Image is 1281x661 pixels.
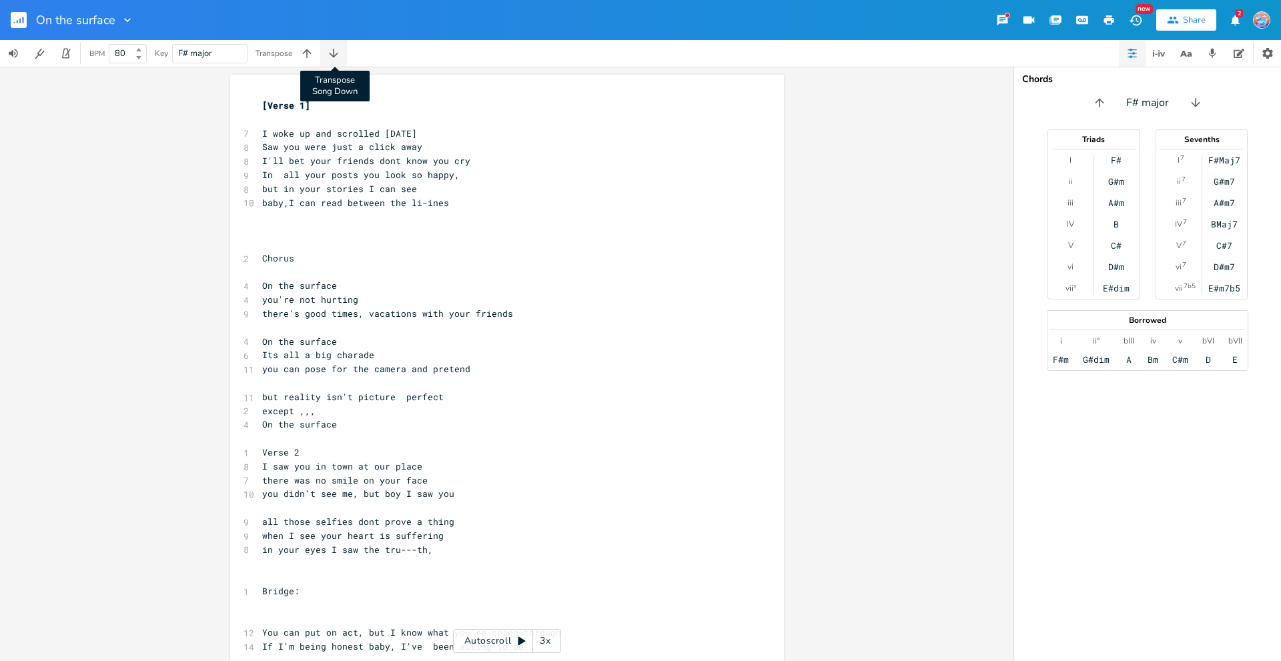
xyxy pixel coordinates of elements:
div: IV [1175,219,1182,229]
sup: 7 [1180,153,1184,163]
div: ii [1177,176,1181,187]
div: E [1232,354,1238,365]
span: On the surface [262,418,337,430]
div: D [1206,354,1211,365]
div: vii [1175,283,1183,293]
span: F# major [178,47,212,59]
div: iii [1176,197,1182,208]
div: D#m [1108,261,1124,272]
button: Share [1156,9,1216,31]
div: C#m [1172,354,1188,365]
sup: 7 [1182,195,1186,206]
span: when I see your heart is suffering [262,530,444,542]
span: I woke up and scrolled [DATE] [262,127,417,139]
div: C#7 [1216,240,1232,251]
button: Transpose Song Down [320,40,347,67]
span: you're not hurting [262,293,358,305]
div: A#m7 [1214,197,1235,208]
button: 2 [1222,8,1248,32]
div: A#m [1108,197,1124,208]
sup: 7b5 [1184,281,1196,291]
span: all those selfies dont prove a thing [262,516,454,528]
div: iii [1067,197,1074,208]
div: Chords [1022,75,1273,84]
span: you didn't see me, but boy I saw you [262,488,454,500]
span: but in your stories I can see [262,183,417,195]
img: vickiehearn81 [1253,11,1270,29]
div: C# [1111,240,1122,251]
span: You can put on act, but I know what you're going through [262,626,561,638]
div: bVII [1228,336,1242,346]
div: bVI [1202,336,1214,346]
div: E#m7b5 [1208,283,1240,293]
span: In all your posts you look so happy, [262,169,460,181]
span: there was no smile on your face [262,474,428,486]
span: I'll bet your friends dont know you cry [262,155,470,167]
span: you can pose for the camera and pretend [262,363,470,375]
div: F#m [1053,354,1069,365]
div: G#m7 [1214,176,1235,187]
div: D#m7 [1214,261,1235,272]
div: 3x [533,629,557,653]
sup: 7 [1183,217,1187,227]
div: BPM [89,50,105,57]
span: I saw you in town at our place [262,460,422,472]
span: except ,,, [262,405,316,417]
div: Bm [1148,354,1158,365]
sup: 7 [1182,259,1186,270]
div: vi [1176,261,1182,272]
span: Bridge: [262,585,300,597]
div: I [1070,155,1072,165]
div: Triads [1048,135,1139,143]
div: iv [1150,336,1156,346]
sup: 7 [1182,238,1186,249]
div: ii [1069,176,1073,187]
div: bIII [1124,336,1134,346]
div: I [1178,155,1180,165]
sup: 7 [1182,174,1186,185]
div: BMaj7 [1211,219,1238,229]
span: On the surface [262,336,337,348]
div: Sevenths [1156,135,1247,143]
span: On the surface [262,279,337,291]
div: Share [1183,14,1206,26]
div: V [1176,240,1182,251]
div: Autoscroll [453,629,561,653]
span: F# major [1126,95,1169,111]
div: IV [1067,219,1074,229]
div: E#dim [1103,283,1130,293]
button: New [1122,8,1149,32]
span: Its all a big charade [262,349,374,361]
div: G#dim [1083,354,1110,365]
div: Transpose [256,49,292,57]
div: F# [1111,155,1122,165]
div: 2 [1236,9,1243,17]
span: Chorus [262,252,294,264]
span: in your eyes I saw the tru---th, [262,544,433,556]
div: v [1178,336,1182,346]
div: Borrowed [1047,316,1248,324]
div: New [1136,4,1153,14]
div: i [1060,336,1062,346]
span: If I'm being honest baby, I've been acting to-oo [262,640,524,652]
div: vii° [1065,283,1076,293]
div: A [1126,354,1132,365]
div: G#m [1108,176,1124,187]
div: vi [1067,261,1074,272]
span: On the surface [36,14,115,26]
div: ii° [1093,336,1100,346]
div: V [1068,240,1074,251]
div: F#Maj7 [1208,155,1240,165]
span: there's good times, vacations with your friends [262,307,513,319]
div: Key [155,49,168,57]
span: baby,I can read between the li-ines [262,197,449,209]
span: [Verse 1] [262,99,310,111]
span: but reality isn't picture perfect [262,391,444,403]
div: B [1114,219,1119,229]
span: Saw you were just a click away [262,141,422,153]
span: Verse 2 [262,446,300,458]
